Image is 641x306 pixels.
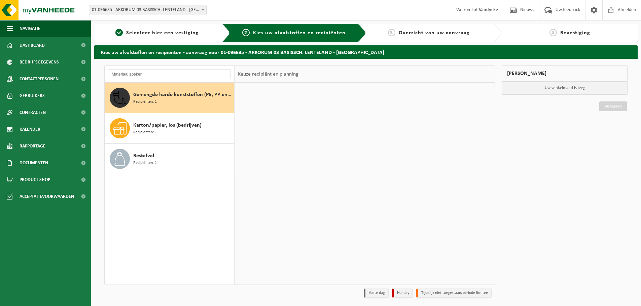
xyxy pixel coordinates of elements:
[108,69,231,79] input: Materiaal zoeken
[133,160,157,166] span: Recipiënten: 1
[471,7,498,12] strong: Lot Vandycke
[105,83,234,113] button: Gemengde harde kunststoffen (PE, PP en PVC), recycleerbaar (industrieel) Recipiënten: 1
[20,171,50,188] span: Product Shop
[105,144,234,174] button: Restafval Recipiënten: 1
[242,29,250,36] span: 2
[253,30,346,36] span: Kies uw afvalstoffen en recipiënten
[20,104,46,121] span: Contracten
[549,29,557,36] span: 4
[416,289,492,298] li: Tijdelijk niet toegestaan/période limitée
[20,138,45,155] span: Rapportage
[20,121,40,138] span: Kalender
[364,289,389,298] li: Vaste dag
[560,30,590,36] span: Bevestiging
[133,121,202,129] span: Karton/papier, los (bedrijven)
[20,87,45,104] span: Gebruikers
[399,30,470,36] span: Overzicht van uw aanvraag
[89,5,206,15] span: 01-096635 - ARKORUM 03 BASISSCH. LENTELAND - ROESELARE
[20,37,45,54] span: Dashboard
[20,188,74,205] span: Acceptatievoorwaarden
[20,155,48,171] span: Documenten
[20,71,59,87] span: Contactpersonen
[126,30,199,36] span: Selecteer hier een vestiging
[20,54,59,71] span: Bedrijfsgegevens
[133,99,157,105] span: Recipiënten: 1
[133,91,232,99] span: Gemengde harde kunststoffen (PE, PP en PVC), recycleerbaar (industrieel)
[599,101,627,111] a: Doorgaan
[502,65,628,82] div: [PERSON_NAME]
[235,66,302,83] div: Keuze recipiënt en planning
[94,45,638,58] h2: Kies uw afvalstoffen en recipiënten - aanvraag voor 01-096635 - ARKORUM 03 BASISSCH. LENTELAND - ...
[133,129,157,136] span: Recipiënten: 1
[98,29,217,37] a: 1Selecteer hier een vestiging
[388,29,395,36] span: 3
[392,289,413,298] li: Holiday
[20,20,40,37] span: Navigatie
[133,152,154,160] span: Restafval
[115,29,123,36] span: 1
[502,82,627,94] p: Uw winkelmand is leeg
[105,113,234,144] button: Karton/papier, los (bedrijven) Recipiënten: 1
